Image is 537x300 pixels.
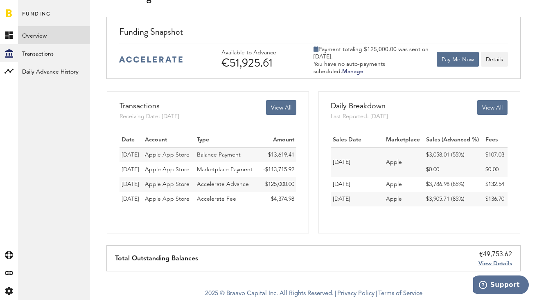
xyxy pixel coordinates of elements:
[314,60,436,75] div: You have no auto-payments scheduled.
[483,162,508,177] td: $0.00
[143,192,195,206] td: Apple App Store
[384,177,424,192] td: Apple
[119,25,508,43] div: Funding Snapshot
[120,112,179,121] div: Receiving Date: [DATE]
[424,148,483,162] td: $3,058.01 (55%)
[122,152,139,158] span: [DATE]
[120,148,143,162] td: 03.10.25
[424,192,483,206] td: $3,905.71 (85%)
[18,26,90,44] a: Overview
[259,133,296,148] th: Amount
[259,192,296,206] td: $4,374.98
[259,162,296,177] td: -$113,715.92
[342,69,363,74] a: Manage
[197,196,236,202] span: Accelerate Fee
[331,192,384,206] td: [DATE]
[331,112,388,121] div: Last Reported: [DATE]
[143,177,195,192] td: Apple App Store
[477,100,508,115] button: View All
[259,177,296,192] td: $125,000.00
[120,133,143,148] th: Date
[384,192,424,206] td: Apple
[143,133,195,148] th: Account
[271,196,294,202] span: $4,374.98
[195,162,259,177] td: Marketplace Payment
[205,288,334,300] span: 2025 © Braavo Capital Inc. All Rights Reserved.
[120,177,143,192] td: 24.09.25
[483,133,508,148] th: Fees
[424,162,483,177] td: $0.00
[483,192,508,206] td: $136.70
[424,133,483,148] th: Sales (Advanced %)
[259,148,296,162] td: $13,619.41
[478,250,512,260] div: €49,753.62
[115,246,198,271] div: Total Outstanding Balances
[478,261,512,266] span: View Details
[197,181,249,187] span: Accelerate Advance
[337,291,375,297] a: Privacy Policy
[437,52,479,67] button: Pay Me Now
[331,133,384,148] th: Sales Date
[263,167,294,172] span: -$113,715.92
[18,44,90,62] a: Transactions
[195,148,259,162] td: Balance Payment
[331,177,384,192] td: [DATE]
[268,152,294,158] span: $13,619.41
[331,100,388,112] div: Daily Breakdown
[122,181,139,187] span: [DATE]
[120,192,143,206] td: 24.09.25
[120,162,143,177] td: 02.10.25
[424,177,483,192] td: $3,786.98 (85%)
[483,148,508,162] td: $107.03
[221,49,299,56] div: Available to Advance
[22,9,51,26] span: Funding
[143,162,195,177] td: Apple App Store
[221,56,299,69] div: €51,925.61
[119,56,183,63] img: accelerate-medium-blue-logo.svg
[483,177,508,192] td: $132.54
[266,100,296,115] button: View All
[384,133,424,148] th: Marketplace
[143,148,195,162] td: Apple App Store
[314,46,436,60] div: Payment totaling $125,000.00 was sent on [DATE].
[18,62,90,80] a: Daily Advance History
[145,196,190,202] span: Apple App Store
[473,275,529,296] iframe: Opens a widget where you can find more information
[481,52,508,67] button: Details
[331,148,384,177] td: [DATE]
[265,181,294,187] span: $125,000.00
[145,152,190,158] span: Apple App Store
[195,177,259,192] td: Accelerate Advance
[145,167,190,172] span: Apple App Store
[378,291,422,297] a: Terms of Service
[197,152,241,158] span: Balance Payment
[120,100,179,112] div: Transactions
[145,181,190,187] span: Apple App Store
[195,192,259,206] td: Accelerate Fee
[195,133,259,148] th: Type
[384,148,424,177] td: Apple
[197,167,253,172] span: Marketplace Payment
[122,167,139,172] span: [DATE]
[122,196,139,202] span: [DATE]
